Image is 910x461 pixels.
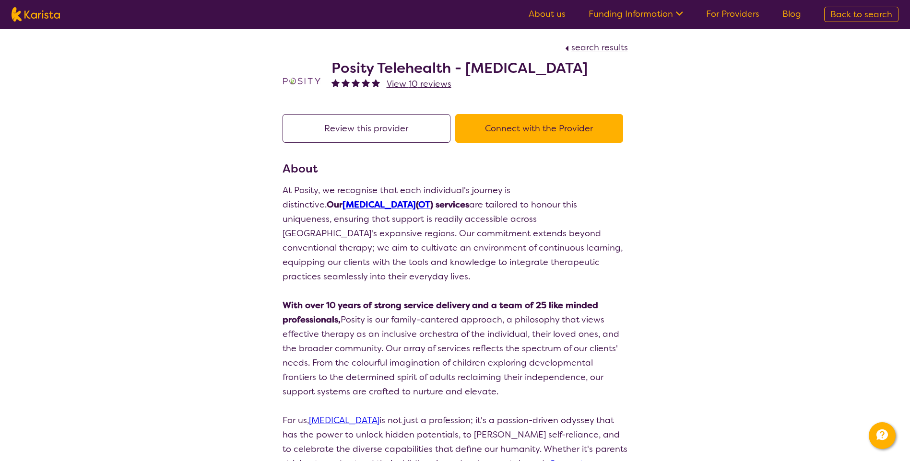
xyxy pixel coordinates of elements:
img: Karista logo [12,7,60,22]
a: [MEDICAL_DATA] [343,199,416,210]
strong: With over 10 years of strong service delivery and a team of 25 like minded professionals, [283,300,598,325]
a: Back to search [824,7,898,22]
img: fullstar [352,79,360,87]
img: fullstar [372,79,380,87]
a: Funding Information [589,8,683,20]
button: Review this provider [283,114,450,143]
a: Blog [782,8,801,20]
h2: Posity Telehealth - [MEDICAL_DATA] [331,59,588,77]
p: At Posity, we recognise that each individual's journey is distinctive. are tailored to honour thi... [283,183,628,284]
a: View 10 reviews [387,77,451,91]
img: fullstar [342,79,350,87]
a: [MEDICAL_DATA] [309,415,379,426]
p: Posity is our family-cantered approach, a philosophy that views effective therapy as an inclusive... [283,298,628,399]
span: search results [571,42,628,53]
a: About us [529,8,566,20]
span: View 10 reviews [387,78,451,90]
a: search results [563,42,628,53]
button: Connect with the Provider [455,114,623,143]
img: fullstar [331,79,340,87]
a: For Providers [706,8,759,20]
button: Channel Menu [869,422,896,449]
h3: About [283,160,628,177]
span: Back to search [830,9,892,20]
strong: Our ( ) services [327,199,469,210]
a: OT [418,199,430,210]
a: Review this provider [283,123,455,134]
a: Connect with the Provider [455,123,628,134]
img: t1bslo80pcylnzwjhndq.png [283,62,321,100]
img: fullstar [362,79,370,87]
